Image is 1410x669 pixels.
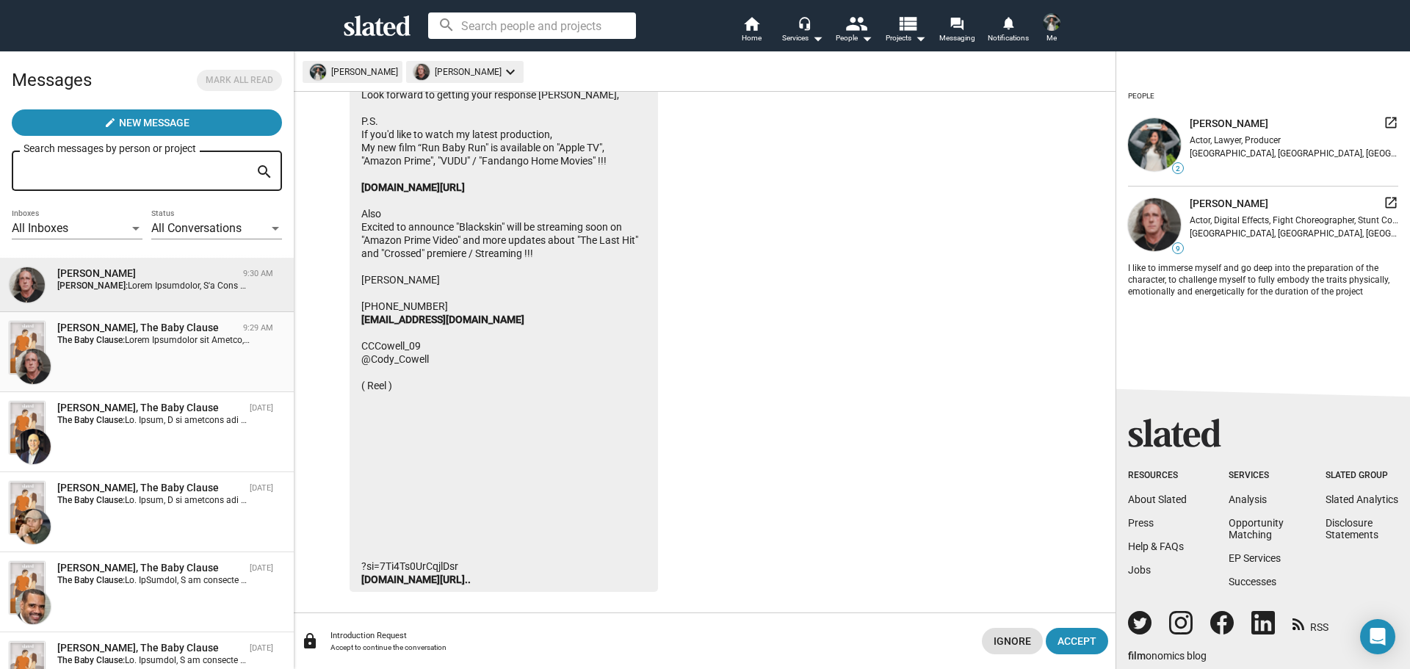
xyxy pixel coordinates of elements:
[798,16,811,29] mat-icon: headset_mic
[897,12,918,34] mat-icon: view_list
[1128,540,1184,552] a: Help & FAQs
[1128,86,1154,106] div: People
[243,269,273,278] time: 9:30 AM
[1190,117,1268,131] span: [PERSON_NAME]
[15,589,51,624] img: Reuben McDaniel
[742,15,760,32] mat-icon: home
[1229,493,1267,505] a: Analysis
[1046,628,1108,654] button: Accept
[250,563,273,573] time: [DATE]
[1043,13,1060,31] img: Jacquelynn Remery-Pearson
[845,12,867,34] mat-icon: people
[250,483,273,493] time: [DATE]
[330,643,970,651] div: Accept to continue the conversation
[1190,148,1398,159] div: [GEOGRAPHIC_DATA], [GEOGRAPHIC_DATA], [GEOGRAPHIC_DATA]
[57,561,244,575] div: Reuben McDaniel, The Baby Clause
[1173,164,1183,173] span: 2
[1326,470,1398,482] div: Slated Group
[1057,628,1096,654] span: Accept
[1292,612,1328,634] a: RSS
[742,29,762,47] span: Home
[1128,198,1181,251] img: undefined
[1128,260,1398,298] div: I like to immerse myself and go deep into the preparation of the character, to challenge myself t...
[836,29,872,47] div: People
[57,401,244,415] div: Michael Wylie, The Baby Clause
[119,109,189,136] span: New Message
[1046,29,1057,47] span: Me
[858,29,875,47] mat-icon: arrow_drop_down
[301,632,319,650] mat-icon: lock
[57,281,128,291] strong: [PERSON_NAME]:
[1128,470,1187,482] div: Resources
[10,562,45,614] img: The Baby Clause
[950,16,963,30] mat-icon: forum
[57,481,244,495] div: Jon Stahl, The Baby Clause
[1190,215,1398,225] div: Actor, Digital Effects, Fight Choreographer, Stunt Coordinator, Voice Actor
[1001,15,1015,29] mat-icon: notifications
[1229,470,1284,482] div: Services
[361,574,471,585] a: [DOMAIN_NAME][URL]..
[726,15,777,47] a: Home
[1128,517,1154,529] a: Press
[256,161,273,184] mat-icon: search
[1229,552,1281,564] a: EP Services
[828,15,880,47] button: People
[57,415,125,425] strong: The Baby Clause:
[12,221,68,235] span: All Inboxes
[197,70,282,91] button: Mark all read
[10,267,45,303] img: Cody Cowell
[1229,517,1284,540] a: OpportunityMatching
[880,15,931,47] button: Projects
[1034,10,1069,48] button: Jacquelynn Remery-PearsonMe
[1190,197,1268,211] span: [PERSON_NAME]
[939,29,975,47] span: Messaging
[983,15,1034,47] a: Notifications
[809,29,826,47] mat-icon: arrow_drop_down
[1128,564,1151,576] a: Jobs
[777,15,828,47] button: Services
[361,314,524,325] a: [EMAIL_ADDRESS][DOMAIN_NAME]
[502,63,519,81] mat-icon: keyboard_arrow_down
[15,509,51,544] img: Jon Stahl
[1128,493,1187,505] a: About Slated
[1128,637,1207,663] a: filmonomics blog
[1190,135,1398,145] div: Actor, Lawyer, Producer
[57,267,237,281] div: Cody Cowell
[12,109,282,136] button: New Message
[1360,619,1395,654] div: Open Intercom Messenger
[10,402,45,454] img: The Baby Clause
[1326,517,1378,540] a: DisclosureStatements
[413,64,430,80] img: undefined
[428,12,636,39] input: Search people and projects
[1190,228,1398,239] div: [GEOGRAPHIC_DATA], [GEOGRAPHIC_DATA], [GEOGRAPHIC_DATA]
[12,62,92,98] h2: Messages
[1173,245,1183,253] span: 9
[10,322,45,374] img: The Baby Clause
[886,29,926,47] span: Projects
[57,335,125,345] strong: The Baby Clause:
[988,29,1029,47] span: Notifications
[57,641,244,655] div: Terry Nitschke, The Baby Clause
[1229,576,1276,587] a: Successes
[982,628,1043,654] button: Ignore
[57,575,125,585] strong: The Baby Clause:
[911,29,929,47] mat-icon: arrow_drop_down
[1128,118,1181,171] img: undefined
[10,482,45,534] img: The Baby Clause
[243,323,273,333] time: 9:29 AM
[1384,195,1398,210] mat-icon: launch
[57,495,125,505] strong: The Baby Clause:
[15,349,51,384] img: Cody Cowell
[104,117,116,129] mat-icon: create
[206,73,273,88] span: Mark all read
[1128,650,1146,662] span: film
[57,655,125,665] strong: The Baby Clause:
[1384,115,1398,130] mat-icon: launch
[782,29,823,47] div: Services
[57,321,237,335] div: Cody Cowell, The Baby Clause
[15,429,51,464] img: Michael Wylie
[1326,493,1398,505] a: Slated Analytics
[994,628,1031,654] span: Ignore
[250,403,273,413] time: [DATE]
[330,631,970,640] div: Introduction Request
